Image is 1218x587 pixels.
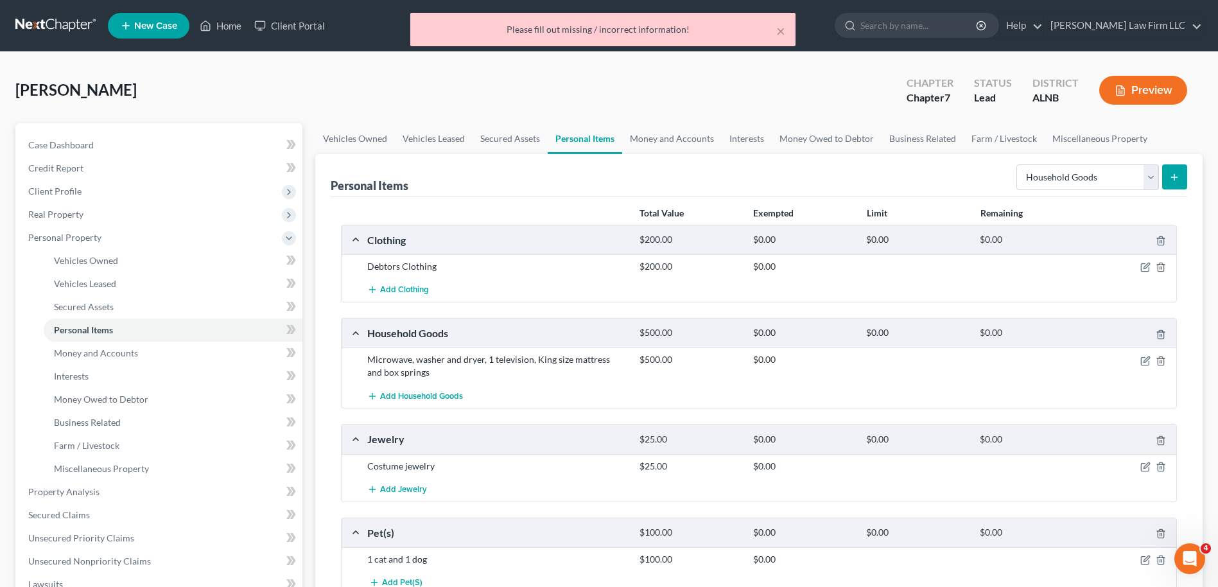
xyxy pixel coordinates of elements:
[753,207,794,218] strong: Exempted
[973,527,1087,539] div: $0.00
[361,233,633,247] div: Clothing
[747,234,860,246] div: $0.00
[54,463,149,474] span: Miscellaneous Property
[367,384,463,408] button: Add Household Goods
[772,123,882,154] a: Money Owed to Debtor
[860,434,973,446] div: $0.00
[18,480,302,504] a: Property Analysis
[54,417,121,428] span: Business Related
[973,434,1087,446] div: $0.00
[367,478,427,502] button: Add Jewelry
[860,327,973,339] div: $0.00
[395,123,473,154] a: Vehicles Leased
[44,249,302,272] a: Vehicles Owned
[361,526,633,539] div: Pet(s)
[639,207,684,218] strong: Total Value
[28,532,134,543] span: Unsecured Priority Claims
[1201,543,1211,554] span: 4
[44,342,302,365] a: Money and Accounts
[907,76,953,91] div: Chapter
[633,327,747,339] div: $500.00
[380,391,463,401] span: Add Household Goods
[54,371,89,381] span: Interests
[944,91,950,103] span: 7
[633,234,747,246] div: $200.00
[633,434,747,446] div: $25.00
[776,23,785,39] button: ×
[747,260,860,273] div: $0.00
[44,365,302,388] a: Interests
[361,260,633,273] div: Debtors Clothing
[44,457,302,480] a: Miscellaneous Property
[747,527,860,539] div: $0.00
[367,278,429,302] button: Add Clothing
[633,460,747,473] div: $25.00
[747,460,860,473] div: $0.00
[54,255,118,266] span: Vehicles Owned
[974,91,1012,105] div: Lead
[380,484,427,495] span: Add Jewelry
[18,157,302,180] a: Credit Report
[18,134,302,157] a: Case Dashboard
[747,434,860,446] div: $0.00
[973,234,1087,246] div: $0.00
[44,295,302,319] a: Secured Assets
[28,509,90,520] span: Secured Claims
[722,123,772,154] a: Interests
[54,324,113,335] span: Personal Items
[361,460,633,473] div: Costume jewelry
[54,440,119,451] span: Farm / Livestock
[44,272,302,295] a: Vehicles Leased
[28,139,94,150] span: Case Dashboard
[54,347,138,358] span: Money and Accounts
[54,394,148,405] span: Money Owed to Debtor
[1099,76,1187,105] button: Preview
[28,186,82,197] span: Client Profile
[15,80,137,99] span: [PERSON_NAME]
[331,178,408,193] div: Personal Items
[54,278,116,289] span: Vehicles Leased
[1174,543,1205,574] iframe: Intercom live chat
[747,327,860,339] div: $0.00
[28,486,100,497] span: Property Analysis
[54,301,114,312] span: Secured Assets
[380,285,429,295] span: Add Clothing
[622,123,722,154] a: Money and Accounts
[421,23,785,36] div: Please fill out missing / incorrect information!
[633,553,747,566] div: $100.00
[44,434,302,457] a: Farm / Livestock
[28,232,101,243] span: Personal Property
[18,504,302,527] a: Secured Claims
[882,123,964,154] a: Business Related
[907,91,953,105] div: Chapter
[747,353,860,366] div: $0.00
[867,207,887,218] strong: Limit
[633,353,747,366] div: $500.00
[860,234,973,246] div: $0.00
[361,353,633,379] div: Microwave, washer and dryer, 1 television, King size mattress and box springs
[44,411,302,434] a: Business Related
[964,123,1045,154] a: Farm / Livestock
[973,327,1087,339] div: $0.00
[361,326,633,340] div: Household Goods
[548,123,622,154] a: Personal Items
[18,550,302,573] a: Unsecured Nonpriority Claims
[633,527,747,539] div: $100.00
[1045,123,1155,154] a: Miscellaneous Property
[633,260,747,273] div: $200.00
[974,76,1012,91] div: Status
[1032,76,1079,91] div: District
[28,209,83,220] span: Real Property
[18,527,302,550] a: Unsecured Priority Claims
[1032,91,1079,105] div: ALNB
[28,556,151,566] span: Unsecured Nonpriority Claims
[361,432,633,446] div: Jewelry
[473,123,548,154] a: Secured Assets
[28,162,83,173] span: Credit Report
[860,527,973,539] div: $0.00
[44,319,302,342] a: Personal Items
[747,553,860,566] div: $0.00
[44,388,302,411] a: Money Owed to Debtor
[315,123,395,154] a: Vehicles Owned
[361,553,633,566] div: 1 cat and 1 dog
